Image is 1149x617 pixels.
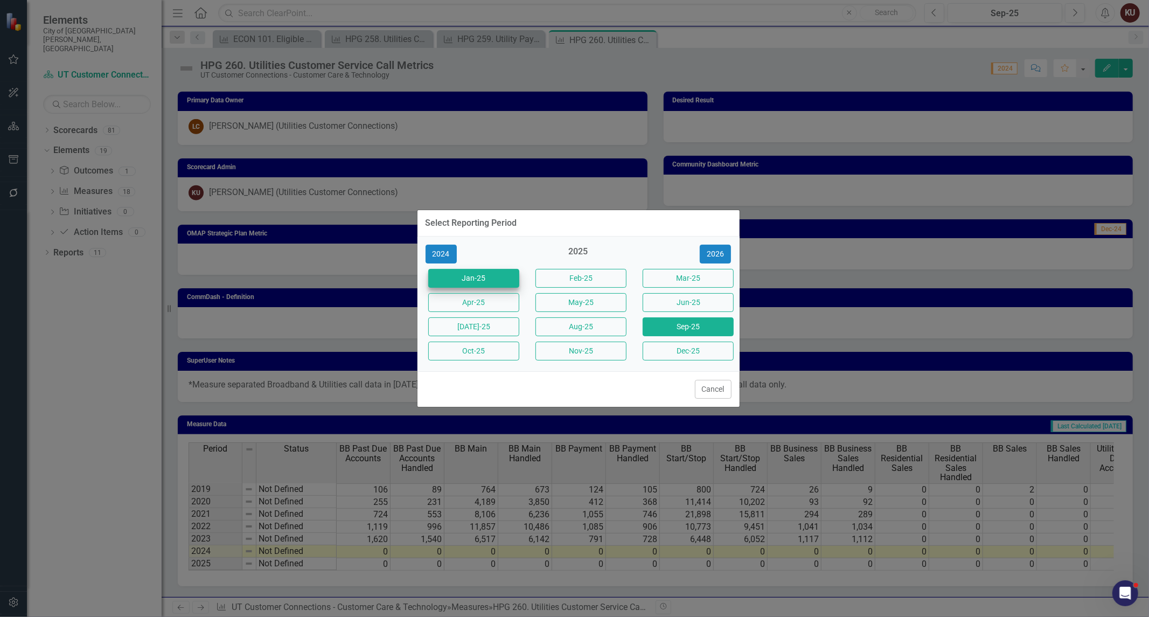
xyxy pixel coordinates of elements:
[535,342,626,361] button: Nov-25
[700,245,731,264] button: 2026
[643,317,734,336] button: Sep-25
[426,218,517,228] div: Select Reporting Period
[535,293,626,312] button: May-25
[428,317,519,336] button: [DATE]-25
[643,293,734,312] button: Jun-25
[533,246,624,264] div: 2025
[428,342,519,361] button: Oct-25
[426,245,457,264] button: 2024
[695,380,732,399] button: Cancel
[643,269,734,288] button: Mar-25
[643,342,734,361] button: Dec-25
[428,269,519,288] button: Jan-25
[1112,580,1138,606] iframe: Intercom live chat
[535,317,626,336] button: Aug-25
[428,293,519,312] button: Apr-25
[535,269,626,288] button: Feb-25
